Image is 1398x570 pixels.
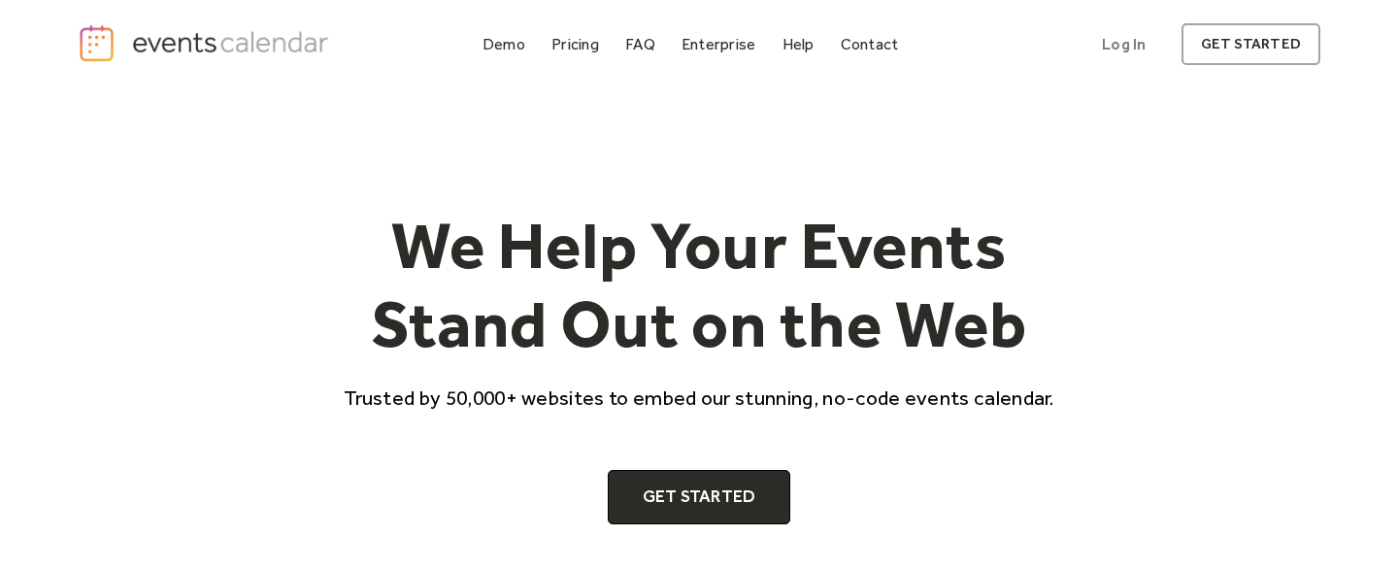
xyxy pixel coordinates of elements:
[674,31,763,57] a: Enterprise
[841,39,899,50] div: Contact
[1082,23,1165,65] a: Log In
[833,31,907,57] a: Contact
[682,39,755,50] div: Enterprise
[326,384,1072,412] p: Trusted by 50,000+ websites to embed our stunning, no-code events calendar.
[551,39,599,50] div: Pricing
[608,470,791,524] a: Get Started
[625,39,655,50] div: FAQ
[617,31,663,57] a: FAQ
[475,31,533,57] a: Demo
[326,206,1072,364] h1: We Help Your Events Stand Out on the Web
[1182,23,1320,65] a: get started
[775,31,822,57] a: Help
[544,31,607,57] a: Pricing
[782,39,815,50] div: Help
[483,39,525,50] div: Demo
